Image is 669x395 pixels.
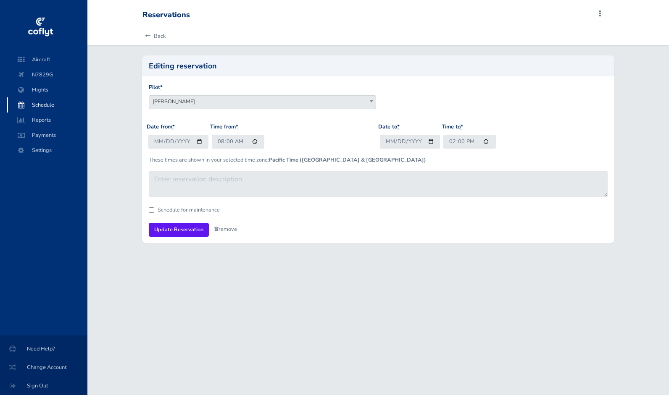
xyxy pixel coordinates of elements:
div: Reservations [142,10,190,20]
span: Need Help? [10,341,77,356]
abbr: required [461,123,463,131]
span: Change Account [10,360,77,375]
span: Keith Overa [149,96,376,107]
p: These times are shown in your selected time zone: [149,156,607,164]
label: Pilot [149,83,163,92]
b: Pacific Time ([GEOGRAPHIC_DATA] & [GEOGRAPHIC_DATA]) [269,156,426,164]
abbr: required [397,123,400,131]
input: Update Reservation [149,223,209,237]
span: Sign Out [10,378,77,393]
label: Date to [378,123,400,131]
label: Time to [442,123,463,131]
span: Flights [15,82,79,97]
a: remove [214,225,237,233]
h2: Editing reservation [149,62,607,70]
span: Aircraft [15,52,79,67]
img: coflyt logo [26,15,54,40]
abbr: required [236,123,238,131]
label: Time from [210,123,238,131]
label: Date from [147,123,175,131]
span: Reports [15,112,79,128]
a: Back [142,27,166,45]
span: N7829G [15,67,79,82]
label: Schedule for maintenance [158,207,220,213]
abbr: required [160,84,163,91]
span: Settings [15,143,79,158]
span: Keith Overa [149,95,376,109]
abbr: required [172,123,175,131]
span: Schedule [15,97,79,112]
span: Payments [15,128,79,143]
